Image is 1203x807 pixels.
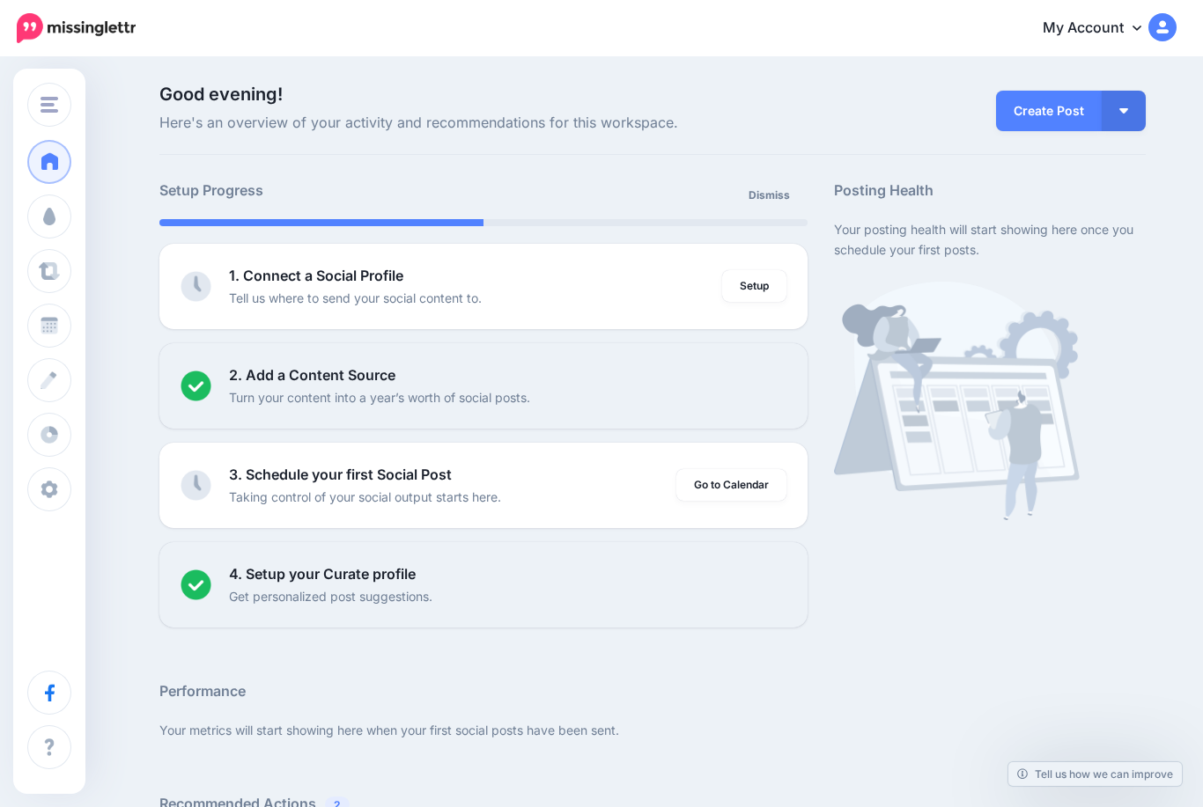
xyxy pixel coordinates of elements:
h5: Performance [159,680,1146,702]
a: Dismiss [738,180,801,211]
img: calendar-waiting.png [834,282,1080,520]
a: Tell us how we can improve [1008,762,1182,786]
p: Your metrics will start showing here when your first social posts have been sent. [159,720,1146,740]
img: checked-circle.png [181,370,211,401]
p: Turn your content into a year’s worth of social posts. [229,387,530,407]
span: Good evening! [159,84,283,105]
a: My Account [1025,7,1177,50]
img: clock-grey.png [181,470,211,501]
p: Tell us where to send your social content to. [229,288,482,308]
b: 2. Add a Content Source [229,366,395,384]
h5: Setup Progress [159,180,483,202]
span: Here's an overview of your activity and recommendations for this workspace. [159,112,808,135]
img: menu.png [41,97,58,113]
b: 1. Connect a Social Profile [229,267,403,284]
p: Taking control of your social output starts here. [229,487,501,507]
a: Go to Calendar [676,469,786,501]
b: 4. Setup your Curate profile [229,565,416,583]
b: 3. Schedule your first Social Post [229,466,452,483]
img: clock-grey.png [181,271,211,302]
a: Create Post [996,91,1102,131]
p: Your posting health will start showing here once you schedule your first posts. [834,219,1145,260]
img: Missinglettr [17,13,136,43]
p: Get personalized post suggestions. [229,586,432,606]
a: Setup [722,270,786,302]
img: arrow-down-white.png [1119,108,1128,114]
img: checked-circle.png [181,569,211,600]
h5: Posting Health [834,180,1145,202]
